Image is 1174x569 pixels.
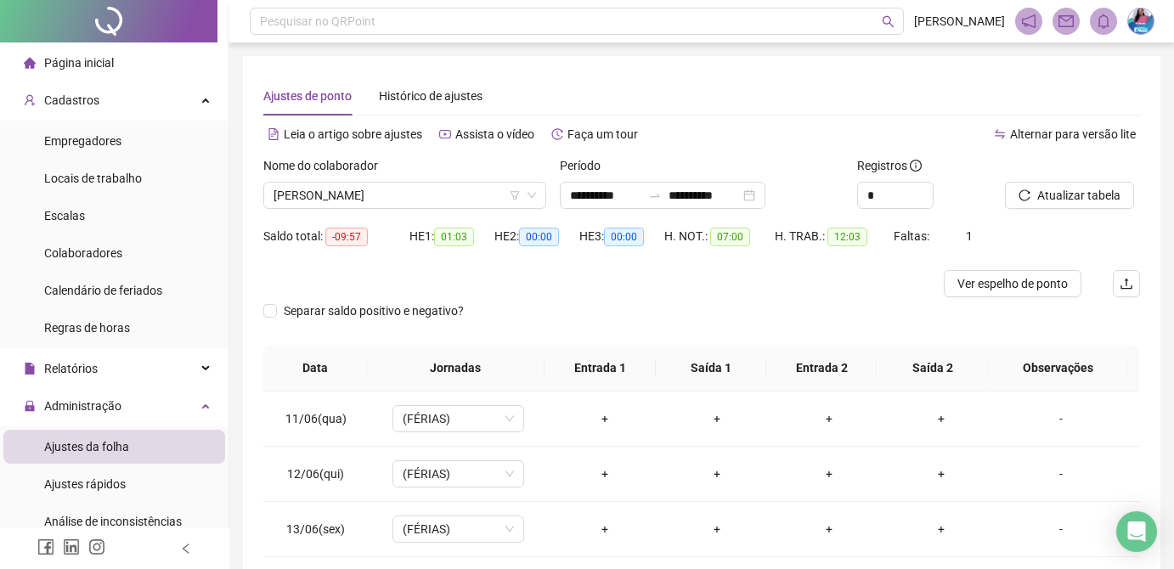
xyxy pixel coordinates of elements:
[403,516,514,542] span: (FÉRIAS)
[1019,189,1030,201] span: reload
[910,160,922,172] span: info-circle
[44,93,99,107] span: Cadastros
[44,284,162,297] span: Calendário de feriados
[44,362,98,375] span: Relatórios
[1116,511,1157,552] div: Open Intercom Messenger
[403,461,514,487] span: (FÉRIAS)
[857,156,922,175] span: Registros
[37,538,54,555] span: facebook
[787,465,872,483] div: +
[1011,520,1111,538] div: -
[263,345,367,392] th: Data
[987,345,1128,392] th: Observações
[899,465,984,483] div: +
[180,543,192,555] span: left
[1021,14,1036,29] span: notification
[882,15,895,28] span: search
[263,227,409,246] div: Saldo total:
[787,520,872,538] div: +
[766,345,877,392] th: Entrada 2
[519,228,559,246] span: 00:00
[527,190,537,200] span: down
[44,440,129,454] span: Ajustes da folha
[510,190,520,200] span: filter
[1011,465,1111,483] div: -
[494,227,579,246] div: HE 2:
[899,520,984,538] div: +
[1010,127,1136,141] span: Alternar para versão lite
[944,270,1081,297] button: Ver espelho de ponto
[579,227,664,246] div: HE 3:
[1001,358,1115,377] span: Observações
[648,189,662,202] span: swap-right
[674,465,759,483] div: +
[894,229,932,243] span: Faltas:
[44,246,122,260] span: Colaboradores
[285,412,347,425] span: 11/06(qua)
[284,127,422,141] span: Leia o artigo sobre ajustes
[24,400,36,412] span: lock
[287,467,344,481] span: 12/06(qui)
[439,128,451,140] span: youtube
[434,228,474,246] span: 01:03
[63,538,80,555] span: linkedin
[994,128,1006,140] span: swap
[957,274,1068,293] span: Ver espelho de ponto
[1096,14,1111,29] span: bell
[877,345,987,392] th: Saída 2
[775,227,894,246] div: H. TRAB.:
[710,228,750,246] span: 07:00
[44,399,121,413] span: Administração
[403,406,514,431] span: (FÉRIAS)
[455,127,534,141] span: Assista o vídeo
[263,156,389,175] label: Nome do colaborador
[827,228,867,246] span: 12:03
[44,56,114,70] span: Página inicial
[1011,409,1111,428] div: -
[44,134,121,148] span: Empregadores
[88,538,105,555] span: instagram
[268,128,279,140] span: file-text
[409,227,494,246] div: HE 1:
[286,522,345,536] span: 13/06(sex)
[263,89,352,103] span: Ajustes de ponto
[787,409,872,428] div: +
[277,301,471,320] span: Separar saldo positivo e negativo?
[567,127,638,141] span: Faça um tour
[664,227,775,246] div: H. NOT.:
[551,128,563,140] span: history
[545,345,655,392] th: Entrada 1
[1005,182,1134,209] button: Atualizar tabela
[656,345,766,392] th: Saída 1
[1128,8,1154,34] img: 93293
[379,89,483,103] span: Histórico de ajustes
[44,515,182,528] span: Análise de inconsistências
[562,409,647,428] div: +
[44,172,142,185] span: Locais de trabalho
[674,409,759,428] div: +
[325,228,368,246] span: -09:57
[44,209,85,223] span: Escalas
[1120,277,1133,290] span: upload
[367,345,545,392] th: Jornadas
[1037,186,1120,205] span: Atualizar tabela
[914,12,1005,31] span: [PERSON_NAME]
[899,409,984,428] div: +
[560,156,612,175] label: Período
[24,94,36,106] span: user-add
[562,465,647,483] div: +
[44,477,126,491] span: Ajustes rápidos
[562,520,647,538] div: +
[274,183,536,208] span: IVANILSON LOPES DE SOUZA
[1058,14,1074,29] span: mail
[24,57,36,69] span: home
[44,321,130,335] span: Regras de horas
[674,520,759,538] div: +
[966,229,973,243] span: 1
[648,189,662,202] span: to
[24,363,36,375] span: file
[604,228,644,246] span: 00:00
